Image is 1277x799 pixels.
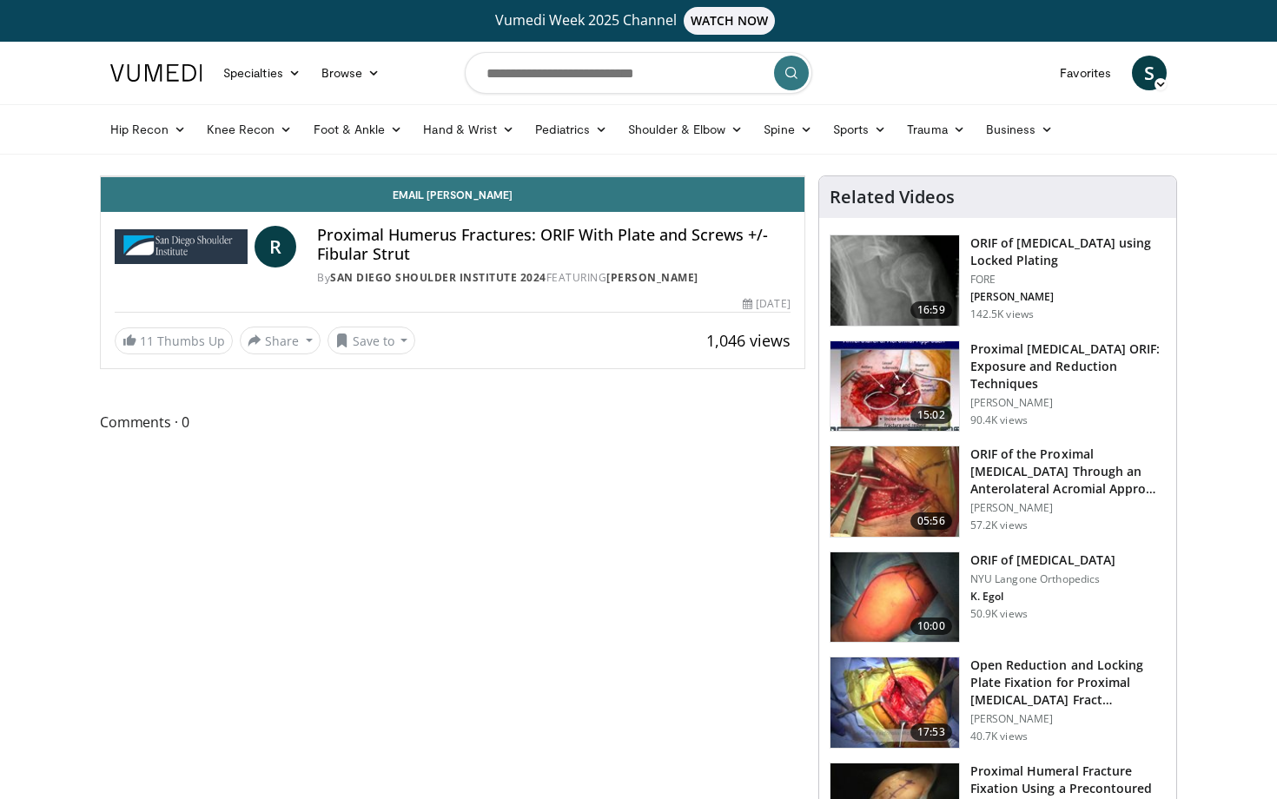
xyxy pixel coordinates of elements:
p: 90.4K views [970,413,1028,427]
img: VuMedi Logo [110,64,202,82]
button: Save to [328,327,416,354]
a: 16:59 ORIF of [MEDICAL_DATA] using Locked Plating FORE [PERSON_NAME] 142.5K views [830,234,1166,327]
p: [PERSON_NAME] [970,712,1166,726]
img: Q2xRg7exoPLTwO8X4xMDoxOjBzMTt2bJ.150x105_q85_crop-smart_upscale.jpg [830,657,959,748]
h4: Related Videos [830,187,955,208]
a: Hand & Wrist [413,112,525,147]
a: Pediatrics [525,112,618,147]
img: gardener_hum_1.png.150x105_q85_crop-smart_upscale.jpg [830,341,959,432]
a: San Diego Shoulder Institute 2024 [330,270,546,285]
a: Hip Recon [100,112,196,147]
p: FORE [970,273,1166,287]
h3: ORIF of the Proximal [MEDICAL_DATA] Through an Anterolateral Acromial Appro… [970,446,1166,498]
span: WATCH NOW [684,7,776,35]
a: Shoulder & Elbow [618,112,753,147]
p: 50.9K views [970,607,1028,621]
a: [PERSON_NAME] [606,270,698,285]
a: R [255,226,296,267]
img: gardner_3.png.150x105_q85_crop-smart_upscale.jpg [830,446,959,537]
p: [PERSON_NAME] [970,290,1166,304]
video-js: Video Player [101,176,804,177]
div: [DATE] [743,296,790,312]
a: Knee Recon [196,112,303,147]
a: Trauma [897,112,976,147]
h3: ORIF of [MEDICAL_DATA] using Locked Plating [970,234,1166,269]
a: Foot & Ankle [303,112,414,147]
a: Sports [823,112,897,147]
h3: Proximal [MEDICAL_DATA] ORIF: Exposure and Reduction Techniques [970,340,1166,393]
p: NYU Langone Orthopedics [970,572,1115,586]
a: Business [976,112,1064,147]
a: 10:00 ORIF of [MEDICAL_DATA] NYU Langone Orthopedics K. Egol 50.9K views [830,551,1166,644]
a: Vumedi Week 2025 ChannelWATCH NOW [113,7,1164,35]
a: Specialties [213,56,311,90]
a: Spine [753,112,822,147]
p: 142.5K views [970,307,1034,321]
a: Email [PERSON_NAME] [101,177,804,212]
img: Mighell_-_Locked_Plating_for_Proximal_Humerus_Fx_100008672_2.jpg.150x105_q85_crop-smart_upscale.jpg [830,235,959,326]
a: Favorites [1049,56,1122,90]
span: 15:02 [910,406,952,424]
input: Search topics, interventions [465,52,812,94]
span: 10:00 [910,617,952,635]
span: 1,046 views [706,330,791,351]
a: 05:56 ORIF of the Proximal [MEDICAL_DATA] Through an Anterolateral Acromial Appro… [PERSON_NAME] ... [830,446,1166,538]
span: 17:53 [910,723,952,741]
p: [PERSON_NAME] [970,396,1166,410]
img: 270515_0000_1.png.150x105_q85_crop-smart_upscale.jpg [830,552,959,643]
a: Browse [311,56,391,90]
span: 05:56 [910,512,952,530]
p: [PERSON_NAME] [970,501,1166,515]
span: 16:59 [910,301,952,319]
h4: Proximal Humerus Fractures: ORIF With Plate and Screws +/- Fibular Strut [317,226,790,263]
span: Comments 0 [100,411,805,433]
a: 15:02 Proximal [MEDICAL_DATA] ORIF: Exposure and Reduction Techniques [PERSON_NAME] 90.4K views [830,340,1166,433]
p: K. Egol [970,590,1115,604]
p: 57.2K views [970,518,1028,532]
div: By FEATURING [317,270,790,286]
button: Share [240,327,321,354]
a: 17:53 Open Reduction and Locking Plate Fixation for Proximal [MEDICAL_DATA] Fract… [PERSON_NAME] ... [830,657,1166,749]
a: S [1132,56,1167,90]
img: San Diego Shoulder Institute 2024 [115,226,248,267]
span: 11 [140,333,154,349]
a: 11 Thumbs Up [115,327,233,354]
p: 40.7K views [970,730,1028,743]
h3: Open Reduction and Locking Plate Fixation for Proximal [MEDICAL_DATA] Fract… [970,657,1166,709]
h3: ORIF of [MEDICAL_DATA] [970,551,1115,569]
